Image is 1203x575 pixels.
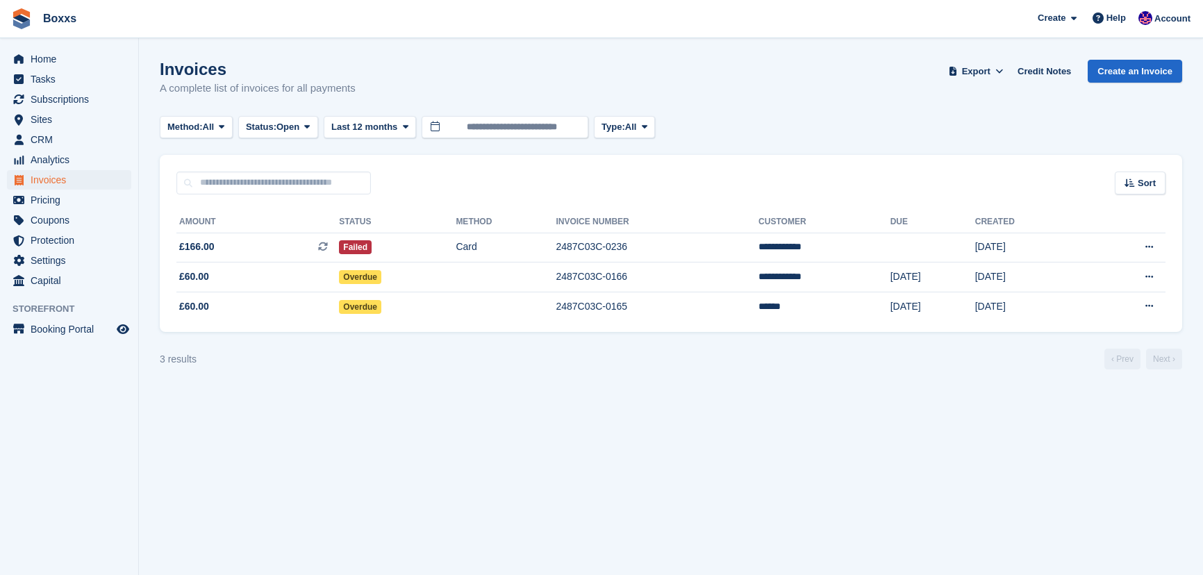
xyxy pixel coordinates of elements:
span: All [625,120,637,134]
a: menu [7,49,131,69]
span: Invoices [31,170,114,190]
td: Card [456,233,556,262]
a: menu [7,251,131,270]
th: Amount [176,211,339,233]
span: Settings [31,251,114,270]
a: menu [7,271,131,290]
span: £60.00 [179,269,209,284]
span: Protection [31,231,114,250]
td: [DATE] [890,262,975,292]
a: menu [7,170,131,190]
td: [DATE] [975,292,1085,321]
span: £60.00 [179,299,209,314]
a: Credit Notes [1012,60,1077,83]
th: Created [975,211,1085,233]
span: Account [1154,12,1190,26]
a: menu [7,231,131,250]
th: Invoice Number [556,211,758,233]
td: 2487C03C-0236 [556,233,758,262]
td: [DATE] [975,233,1085,262]
span: Last 12 months [331,120,397,134]
a: Create an Invoice [1088,60,1182,83]
h1: Invoices [160,60,356,78]
span: Method: [167,120,203,134]
span: Coupons [31,210,114,230]
img: Jamie Malcolm [1138,11,1152,25]
nav: Page [1102,349,1185,369]
span: Storefront [13,302,138,316]
a: Previous [1104,349,1140,369]
span: Overdue [339,300,381,314]
span: Sort [1138,176,1156,190]
span: Analytics [31,150,114,169]
span: CRM [31,130,114,149]
a: Preview store [115,321,131,337]
span: Create [1038,11,1065,25]
button: Method: All [160,116,233,139]
button: Export [945,60,1006,83]
span: Subscriptions [31,90,114,109]
span: Pricing [31,190,114,210]
button: Type: All [594,116,655,139]
span: £166.00 [179,240,215,254]
span: Status: [246,120,276,134]
td: [DATE] [890,292,975,321]
span: Help [1106,11,1126,25]
span: Overdue [339,270,381,284]
th: Due [890,211,975,233]
td: 2487C03C-0165 [556,292,758,321]
th: Status [339,211,456,233]
a: Next [1146,349,1182,369]
a: menu [7,69,131,89]
div: 3 results [160,352,197,367]
a: menu [7,190,131,210]
span: Home [31,49,114,69]
a: menu [7,130,131,149]
p: A complete list of invoices for all payments [160,81,356,97]
a: menu [7,210,131,230]
span: Capital [31,271,114,290]
th: Method [456,211,556,233]
span: Booking Portal [31,319,114,339]
span: Open [276,120,299,134]
img: stora-icon-8386f47178a22dfd0bd8f6a31ec36ba5ce8667c1dd55bd0f319d3a0aa187defe.svg [11,8,32,29]
span: Failed [339,240,372,254]
span: All [203,120,215,134]
span: Tasks [31,69,114,89]
a: menu [7,110,131,129]
a: menu [7,150,131,169]
span: Export [962,65,990,78]
th: Customer [758,211,890,233]
a: Boxxs [38,7,82,30]
span: Type: [601,120,625,134]
a: menu [7,319,131,339]
button: Status: Open [238,116,318,139]
a: menu [7,90,131,109]
td: [DATE] [975,262,1085,292]
td: 2487C03C-0166 [556,262,758,292]
span: Sites [31,110,114,129]
button: Last 12 months [324,116,416,139]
